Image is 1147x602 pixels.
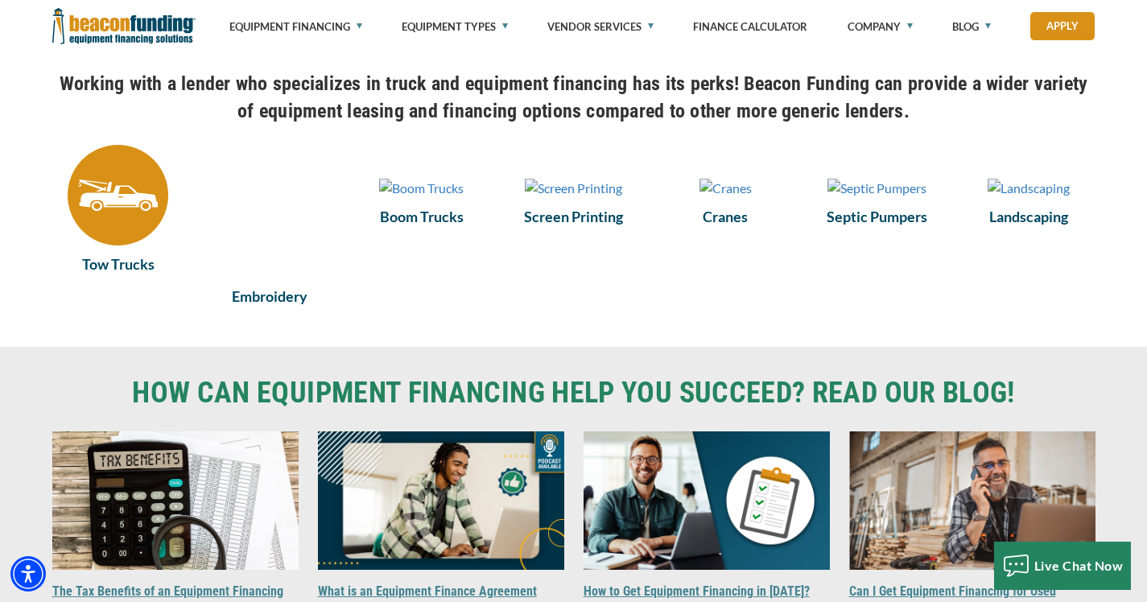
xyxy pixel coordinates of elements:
[231,179,309,198] img: Embroidery
[827,179,926,198] img: Septic Pumpers
[318,551,537,586] a: What is an Equipment Finance Agreement (EFA)?
[963,177,1095,198] a: Landscaping
[525,179,622,198] img: Screen Printing
[659,206,792,227] a: Cranes
[52,399,299,538] img: The Tax Benefits of an Equipment Financing Agreement (EFA)
[1030,12,1095,40] a: Apply
[204,206,336,227] a: Embroidery
[68,145,168,245] img: Tow Trucks
[994,542,1132,590] button: Live Chat Now
[52,177,185,245] a: Tow Trucks
[356,206,489,227] a: Boom Trucks
[963,206,1095,227] a: Landscaping
[318,399,564,538] img: What is an Equipment Finance Agreement (EFA)?
[584,551,810,567] a: How to Get Equipment Financing in [DATE]?
[52,254,185,274] a: Tow Trucks
[52,347,1095,375] a: HOW CAN EQUIPMENT FINANCING HELP YOU SUCCEED? READ OUR BLOG!
[849,551,1056,586] a: Can I Get Equipment Financing for Used Equipment?
[356,177,489,198] a: Boom Trucks
[699,179,752,198] img: Cranes
[507,177,640,198] a: Screen Printing
[811,206,943,227] a: Septic Pumpers
[507,206,640,227] a: Screen Printing
[1034,558,1124,573] span: Live Chat Now
[204,177,336,198] a: Embroidery
[659,177,792,198] a: Cranes
[379,179,464,198] img: Boom Trucks
[10,556,46,592] div: Accessibility Menu
[52,551,283,586] a: The Tax Benefits of an Equipment Financing Agreement (EFA)
[988,179,1070,198] img: Landscaping
[584,399,830,538] img: How to Get Equipment Financing in 2025?
[52,70,1095,125] h4: Working with a lender who specializes in truck and equipment financing has its perks! Beacon Fund...
[849,399,1095,538] img: Can I Get Equipment Financing for Used Equipment?
[811,177,943,198] a: Septic Pumpers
